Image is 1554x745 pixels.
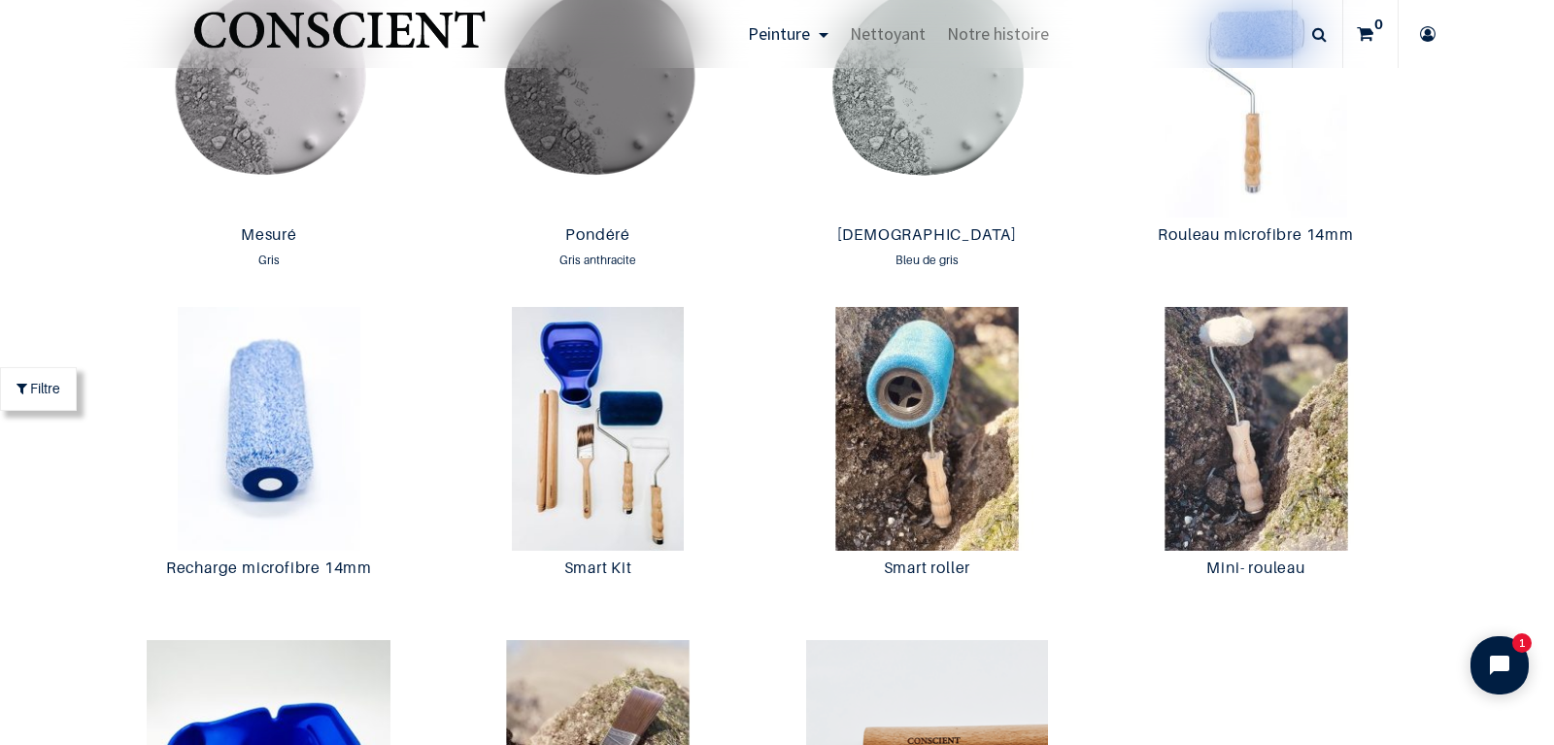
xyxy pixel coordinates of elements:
[1097,307,1416,551] img: Product image
[446,251,750,270] div: Gris anthracite
[438,307,758,551] img: Product image
[748,22,810,45] span: Peinture
[446,225,750,248] a: Pondéré
[446,559,750,581] a: Smart Kit
[850,22,926,45] span: Nettoyant
[767,307,1087,551] img: Product image
[1104,225,1408,248] a: Rouleau microfibre 14mm
[775,225,1079,248] a: [DEMOGRAPHIC_DATA]
[1369,15,1388,34] sup: 0
[775,559,1079,581] a: Smart roller
[1454,620,1545,711] iframe: Tidio Chat
[30,378,60,398] span: Filtre
[118,225,422,248] a: Mesuré
[118,559,422,581] a: Recharge microfibre 14mm
[110,307,429,551] img: Product image
[1104,559,1408,581] a: Mini- rouleau
[775,251,1079,270] div: Bleu de gris
[947,22,1049,45] span: Notre histoire
[118,251,422,270] div: Gris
